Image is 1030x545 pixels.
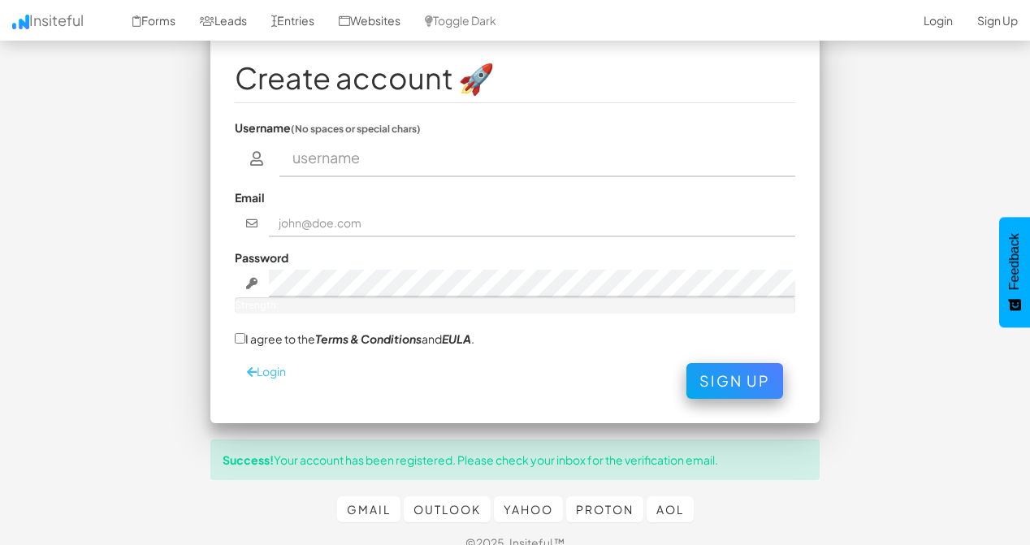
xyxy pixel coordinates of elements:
a: Login [247,364,286,378]
a: AOL [647,496,694,522]
strong: Success! [223,452,274,467]
input: john@doe.com [269,210,796,237]
label: Email [235,189,265,205]
label: Username [235,119,421,136]
span: Feedback [1007,233,1022,290]
a: Terms & Conditions [315,331,422,346]
a: Outlook [404,496,491,522]
div: Your account has been registered. Please check your inbox for the verification email. [210,439,820,480]
img: icon.png [12,15,29,29]
input: username [279,140,796,177]
a: Proton [566,496,643,522]
input: I agree to theTerms & ConditionsandEULA. [235,333,245,344]
label: Password [235,249,288,266]
button: Sign Up [686,363,783,399]
label: I agree to the and . [235,330,474,347]
h1: Create account 🚀 [235,62,795,94]
a: EULA [442,331,471,346]
a: Gmail [337,496,400,522]
button: Feedback - Show survey [999,217,1030,327]
small: (No spaces or special chars) [291,123,421,135]
a: Yahoo [494,496,563,522]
